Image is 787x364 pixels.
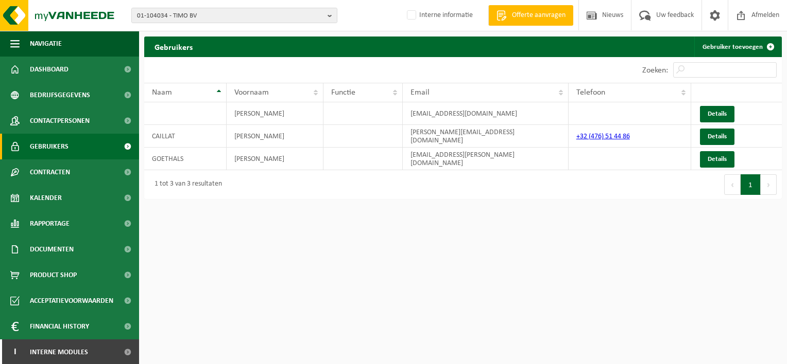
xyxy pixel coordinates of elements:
a: Gebruiker toevoegen [694,37,781,57]
a: Details [700,106,734,122]
button: Previous [724,174,741,195]
label: Interne informatie [405,8,473,23]
span: Telefoon [576,88,605,97]
span: 01-104034 - TIMO BV [137,8,323,24]
button: 01-104034 - TIMO BV [131,8,337,23]
td: [PERSON_NAME] [227,148,323,170]
td: [PERSON_NAME] [227,125,323,148]
span: Dashboard [30,57,69,82]
span: Documenten [30,236,74,262]
td: CAILLAT [144,125,227,148]
button: 1 [741,174,761,195]
td: [PERSON_NAME] [227,102,323,125]
span: Contracten [30,159,70,185]
td: [PERSON_NAME][EMAIL_ADDRESS][DOMAIN_NAME] [403,125,569,148]
button: Next [761,174,777,195]
div: 1 tot 3 van 3 resultaten [149,175,222,194]
span: Bedrijfsgegevens [30,82,90,108]
a: +32 (476) 51 44 86 [576,133,630,140]
span: Kalender [30,185,62,211]
a: Offerte aanvragen [488,5,573,26]
span: Voornaam [234,88,269,97]
td: GOETHALS [144,148,227,170]
h2: Gebruikers [144,37,203,57]
span: Navigatie [30,31,62,57]
a: Details [700,129,734,145]
span: Product Shop [30,262,77,288]
span: Naam [152,88,172,97]
span: Offerte aanvragen [509,10,568,21]
span: Functie [331,88,355,97]
label: Zoeken: [642,66,668,75]
span: Rapportage [30,211,70,236]
span: Gebruikers [30,134,69,159]
span: Contactpersonen [30,108,90,134]
span: Financial History [30,314,89,339]
a: Details [700,151,734,168]
td: [EMAIL_ADDRESS][PERSON_NAME][DOMAIN_NAME] [403,148,569,170]
span: Acceptatievoorwaarden [30,288,113,314]
td: [EMAIL_ADDRESS][DOMAIN_NAME] [403,102,569,125]
span: Email [410,88,430,97]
